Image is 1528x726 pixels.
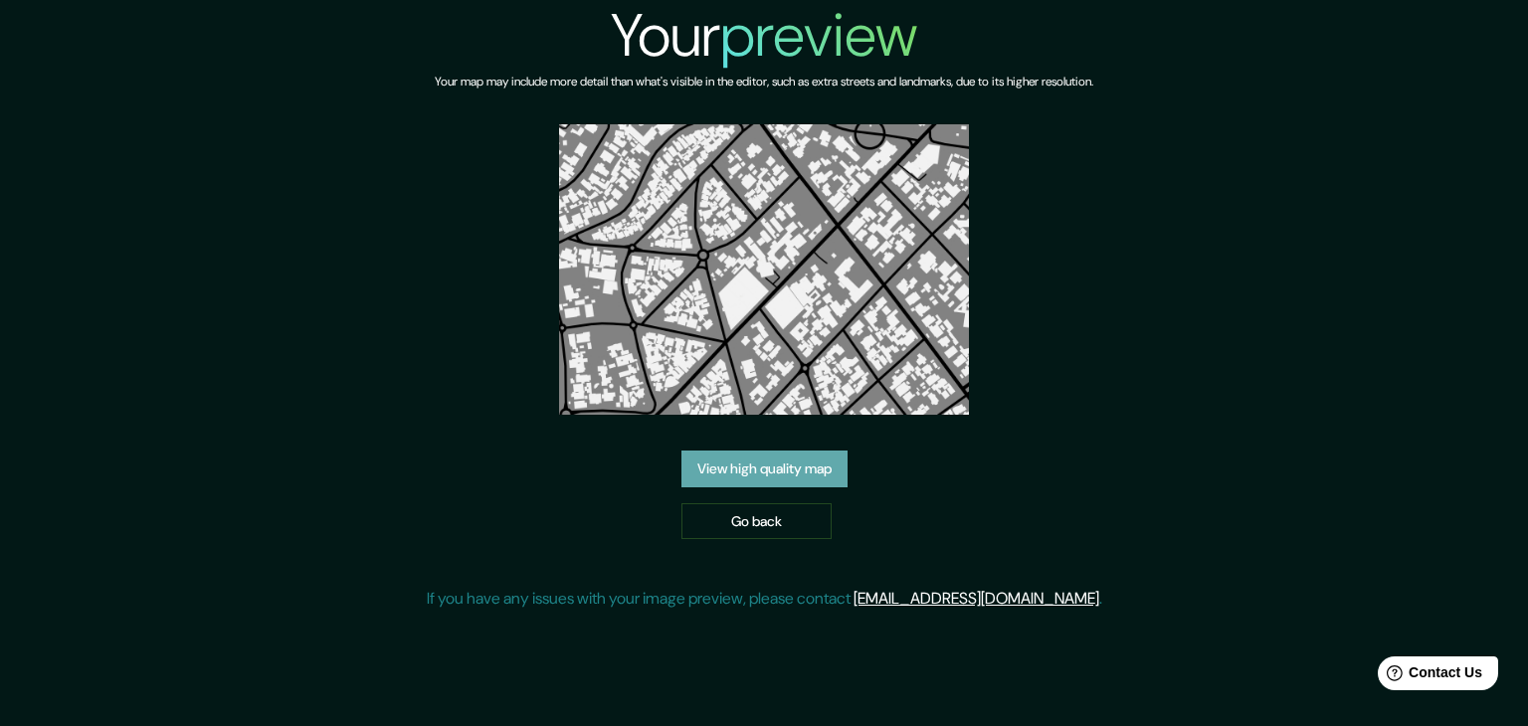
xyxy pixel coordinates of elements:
a: Go back [681,503,832,540]
a: View high quality map [681,451,848,487]
img: created-map-preview [559,124,969,415]
p: If you have any issues with your image preview, please contact . [427,587,1102,611]
h6: Your map may include more detail than what's visible in the editor, such as extra streets and lan... [435,72,1093,92]
iframe: Help widget launcher [1351,648,1506,704]
a: [EMAIL_ADDRESS][DOMAIN_NAME] [854,588,1099,609]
